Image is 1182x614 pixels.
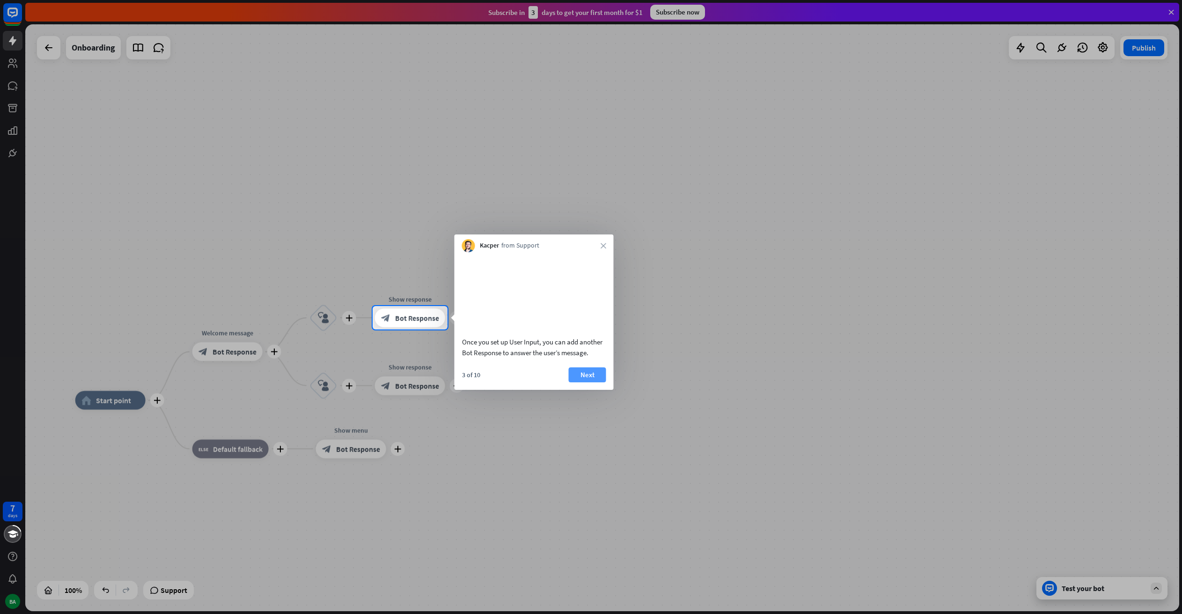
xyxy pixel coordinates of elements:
button: Open LiveChat chat widget [7,4,36,32]
i: block_bot_response [381,313,390,322]
button: Next [569,367,606,382]
i: close [601,243,606,249]
div: 3 of 10 [462,371,480,379]
span: Kacper [480,241,499,250]
span: Bot Response [395,313,439,322]
div: Once you set up User Input, you can add another Bot Response to answer the user’s message. [462,336,606,358]
span: from Support [501,241,539,250]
